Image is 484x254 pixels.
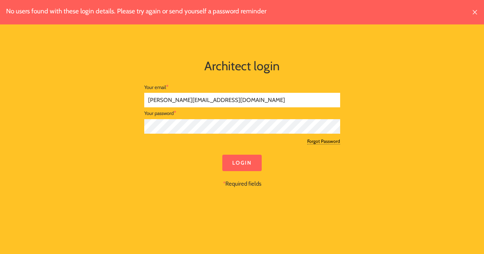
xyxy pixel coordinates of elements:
[222,155,262,171] input: Login
[144,155,340,188] div: Required fields
[52,57,432,75] h1: Architect login
[6,7,266,15] span: No users found with these login details. Please try again or send yourself a password reminder
[472,9,478,15] img: Close
[144,81,340,93] div: Your email
[307,138,340,144] a: Forgot Password
[144,107,340,119] div: Your password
